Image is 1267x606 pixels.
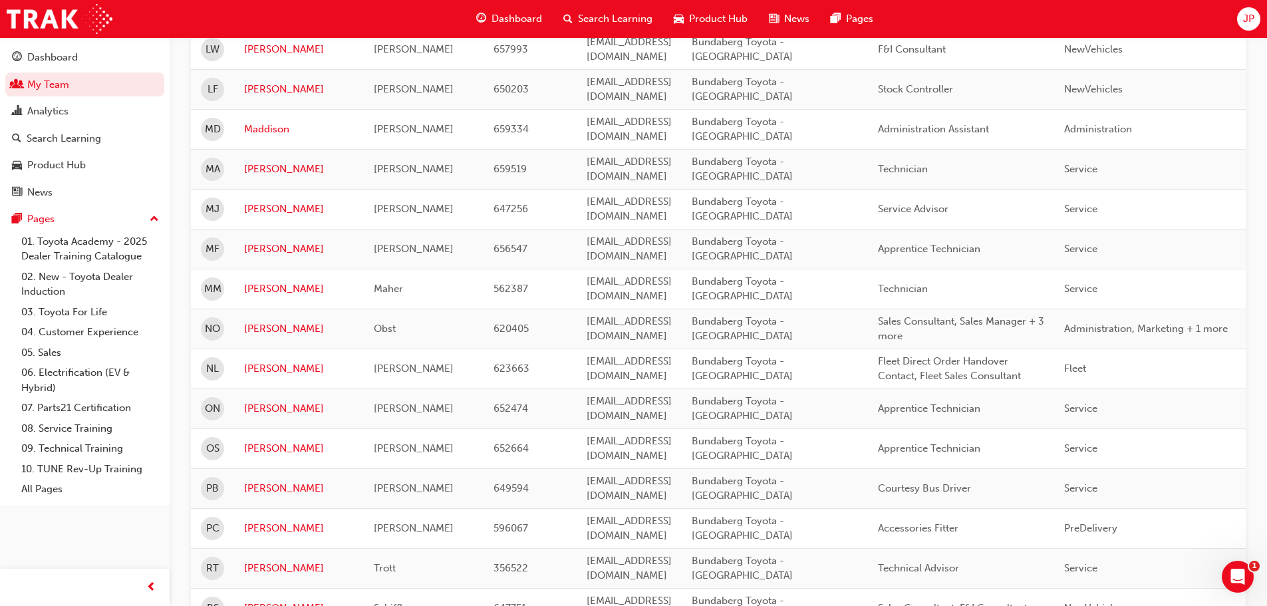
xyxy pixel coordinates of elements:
[587,116,672,143] span: [EMAIL_ADDRESS][DOMAIN_NAME]
[692,555,793,582] span: Bundaberg Toyota - [GEOGRAPHIC_DATA]
[374,243,454,255] span: [PERSON_NAME]
[206,481,219,496] span: PB
[1064,442,1097,454] span: Service
[206,361,219,377] span: NL
[12,79,22,91] span: people-icon
[206,521,219,536] span: PC
[1237,7,1260,31] button: JP
[244,122,354,137] a: Maddison
[587,156,672,183] span: [EMAIL_ADDRESS][DOMAIN_NAME]
[27,131,101,146] div: Search Learning
[244,321,354,337] a: [PERSON_NAME]
[244,361,354,377] a: [PERSON_NAME]
[493,482,529,494] span: 649594
[374,522,454,534] span: [PERSON_NAME]
[12,106,22,118] span: chart-icon
[663,5,758,33] a: car-iconProduct Hub
[16,363,164,398] a: 06. Electrification (EV & Hybrid)
[492,11,542,27] span: Dashboard
[374,562,396,574] span: Trott
[692,196,793,223] span: Bundaberg Toyota - [GEOGRAPHIC_DATA]
[878,315,1044,343] span: Sales Consultant, Sales Manager + 3 more
[1064,402,1097,414] span: Service
[878,482,971,494] span: Courtesy Bus Driver
[476,11,486,27] span: guage-icon
[587,196,672,223] span: [EMAIL_ADDRESS][DOMAIN_NAME]
[878,163,928,175] span: Technician
[1064,482,1097,494] span: Service
[692,315,793,343] span: Bundaberg Toyota - [GEOGRAPHIC_DATA]
[7,4,112,34] img: Trak
[16,322,164,343] a: 04. Customer Experience
[692,355,793,382] span: Bundaberg Toyota - [GEOGRAPHIC_DATA]
[587,275,672,303] span: [EMAIL_ADDRESS][DOMAIN_NAME]
[16,231,164,267] a: 01. Toyota Academy - 2025 Dealer Training Catalogue
[692,435,793,462] span: Bundaberg Toyota - [GEOGRAPHIC_DATA]
[1064,522,1117,534] span: PreDelivery
[692,116,793,143] span: Bundaberg Toyota - [GEOGRAPHIC_DATA]
[587,235,672,263] span: [EMAIL_ADDRESS][DOMAIN_NAME]
[244,162,354,177] a: [PERSON_NAME]
[820,5,884,33] a: pages-iconPages
[204,281,221,297] span: MM
[16,302,164,323] a: 03. Toyota For Life
[493,323,529,335] span: 620405
[692,475,793,502] span: Bundaberg Toyota - [GEOGRAPHIC_DATA]
[1064,562,1097,574] span: Service
[466,5,553,33] a: guage-iconDashboard
[244,202,354,217] a: [PERSON_NAME]
[27,212,55,227] div: Pages
[846,11,873,27] span: Pages
[205,321,220,337] span: NO
[692,76,793,103] span: Bundaberg Toyota - [GEOGRAPHIC_DATA]
[493,283,528,295] span: 562387
[205,122,221,137] span: MD
[374,323,396,335] span: Obst
[587,475,672,502] span: [EMAIL_ADDRESS][DOMAIN_NAME]
[5,153,164,178] a: Product Hub
[878,355,1021,382] span: Fleet Direct Order Handover Contact, Fleet Sales Consultant
[878,203,948,215] span: Service Advisor
[244,561,354,576] a: [PERSON_NAME]
[5,43,164,207] button: DashboardMy TeamAnalyticsSearch LearningProduct HubNews
[5,45,164,70] a: Dashboard
[205,401,220,416] span: ON
[578,11,652,27] span: Search Learning
[16,459,164,480] a: 10. TUNE Rev-Up Training
[16,438,164,459] a: 09. Technical Training
[878,83,953,95] span: Stock Controller
[1064,243,1097,255] span: Service
[206,42,219,57] span: LW
[692,275,793,303] span: Bundaberg Toyota - [GEOGRAPHIC_DATA]
[16,418,164,439] a: 08. Service Training
[692,395,793,422] span: Bundaberg Toyota - [GEOGRAPHIC_DATA]
[553,5,663,33] a: search-iconSearch Learning
[1064,83,1123,95] span: NewVehicles
[146,579,156,596] span: prev-icon
[1243,11,1254,27] span: JP
[27,104,69,119] div: Analytics
[587,555,672,582] span: [EMAIL_ADDRESS][DOMAIN_NAME]
[692,235,793,263] span: Bundaberg Toyota - [GEOGRAPHIC_DATA]
[374,123,454,135] span: [PERSON_NAME]
[27,185,53,200] div: News
[878,402,980,414] span: Apprentice Technician
[244,82,354,97] a: [PERSON_NAME]
[374,363,454,375] span: [PERSON_NAME]
[587,315,672,343] span: [EMAIL_ADDRESS][DOMAIN_NAME]
[769,11,779,27] span: news-icon
[374,203,454,215] span: [PERSON_NAME]
[374,442,454,454] span: [PERSON_NAME]
[878,562,959,574] span: Technical Advisor
[563,11,573,27] span: search-icon
[16,343,164,363] a: 05. Sales
[878,123,989,135] span: Administration Assistant
[5,180,164,205] a: News
[374,283,403,295] span: Maher
[587,395,672,422] span: [EMAIL_ADDRESS][DOMAIN_NAME]
[12,160,22,172] span: car-icon
[1064,323,1228,335] span: Administration, Marketing + 1 more
[1064,203,1097,215] span: Service
[374,402,454,414] span: [PERSON_NAME]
